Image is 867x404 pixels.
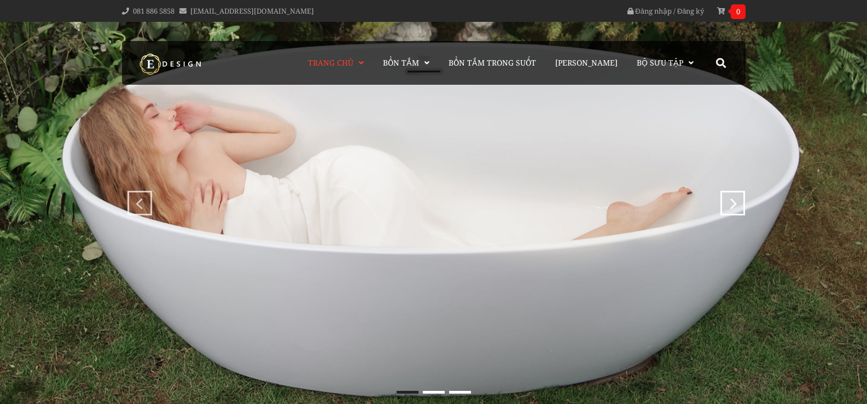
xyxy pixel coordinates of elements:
a: 081 886 5858 [133,6,174,16]
div: next [723,191,737,204]
a: Bồn Tắm [375,41,438,85]
span: Bồn Tắm Trong Suốt [449,57,536,68]
a: Trang chủ [302,41,372,85]
a: [EMAIL_ADDRESS][DOMAIN_NAME] [190,6,314,16]
a: [PERSON_NAME] [547,41,626,85]
span: Trang chủ [308,57,353,68]
span: Bộ Sưu Tập [637,57,683,68]
a: Bộ Sưu Tập [629,41,702,85]
span: 0 [731,4,746,19]
img: logo Kreiner Germany - Edesign Interior [130,53,212,75]
span: Bồn Tắm [383,57,419,68]
div: prev [130,191,144,204]
a: Bồn Tắm Trong Suốt [440,41,544,85]
span: [PERSON_NAME] [555,57,618,68]
span: / [673,6,676,16]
